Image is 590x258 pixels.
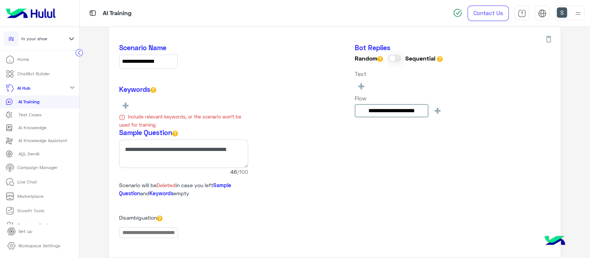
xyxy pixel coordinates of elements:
p: Growth Tools [17,207,44,214]
img: hulul-logo.png [542,228,568,254]
img: Logo [3,6,59,21]
img: spinner [453,8,462,17]
span: + [121,99,130,111]
img: tab [518,9,526,18]
a: Contact Us [468,6,509,21]
button: + [119,99,132,111]
p: Live Chat [17,179,37,185]
h6: Flow [355,95,444,102]
span: + [357,80,365,92]
a: Workspace Settings [1,239,66,253]
img: userImage [557,7,567,18]
span: 46 [119,168,248,176]
span: + [433,104,442,116]
span: Bot Replies [355,44,391,52]
span: /100 [237,168,248,176]
h6: Text [355,70,444,77]
span: Deleted [157,182,176,188]
p: ChatBot Builder [17,70,50,77]
mat-icon: expand_more [68,83,77,92]
p: AI Training [18,99,39,105]
a: Set up [1,224,38,239]
p: AQL GenAI [18,151,39,157]
p: Marketplace [17,193,44,200]
button: + [355,80,368,92]
button: + [431,104,444,116]
p: AI Knowledge Assistant [18,137,67,144]
img: useless icon [119,114,125,120]
img: tab [88,8,97,18]
span: In your shoe [21,35,47,42]
p: Home [17,56,29,63]
p: AI Knowledge [18,124,46,131]
p: Test Cases [18,111,41,118]
p: Scenario will be in case you left and empty [119,181,248,197]
span: Keywords [149,190,173,196]
p: Workspace Settings [18,242,60,249]
p: AI Training [103,8,132,18]
h5: Sample Question [119,128,248,137]
h5: Keywords [119,85,248,94]
p: Customer Center [17,222,53,228]
div: IN [4,31,18,46]
p: Set up [18,228,32,235]
h5: Scenario Name [119,44,248,52]
img: tab [538,9,546,18]
p: Campaign Manager [17,164,58,171]
span: Include relevant keywords, or the scenario won't be used for training. [119,114,241,128]
h6: Random [355,55,383,62]
a: tab [514,6,529,21]
img: profile [573,9,583,18]
label: Disambiguation [119,214,163,221]
h6: Sequential [405,55,443,62]
span: Sample Question [119,182,231,196]
p: AI Hub [17,85,30,92]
